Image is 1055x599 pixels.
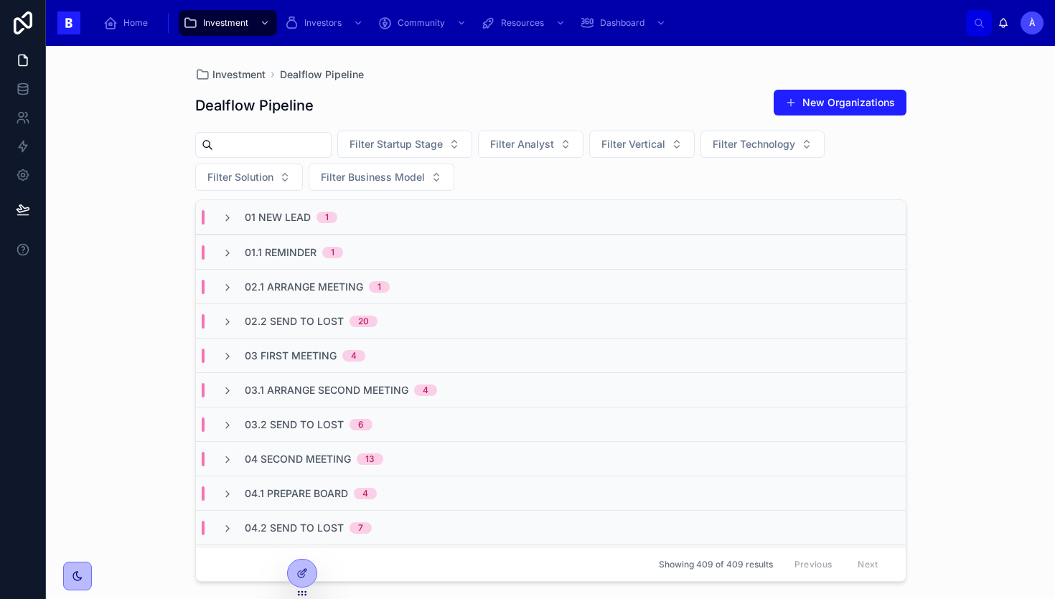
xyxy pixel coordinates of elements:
[351,350,357,362] div: 4
[245,452,351,466] span: 04 Second Meeting
[179,10,277,36] a: Investment
[398,17,445,29] span: Community
[245,383,408,397] span: 03.1 Arrange Second Meeting
[478,131,583,158] button: Select Button
[358,419,364,430] div: 6
[358,522,363,534] div: 7
[490,137,554,151] span: Filter Analyst
[713,137,795,151] span: Filter Technology
[212,67,266,82] span: Investment
[477,10,573,36] a: Resources
[207,170,273,184] span: Filter Solution
[57,11,80,34] img: App logo
[280,10,370,36] a: Investors
[280,67,364,82] a: Dealflow Pipeline
[92,7,966,39] div: scrollable content
[576,10,673,36] a: Dashboard
[659,559,773,570] span: Showing 409 of 409 results
[245,349,337,363] span: 03 First Meeting
[358,316,369,327] div: 20
[245,486,348,501] span: 04.1 Prepare Board
[245,280,363,294] span: 02.1 Arrange Meeting
[589,131,695,158] button: Select Button
[321,170,425,184] span: Filter Business Model
[362,488,368,499] div: 4
[123,17,148,29] span: Home
[245,245,316,260] span: 01.1 Reminder
[337,131,472,158] button: Select Button
[245,521,344,535] span: 04.2 Send to Lost
[501,17,544,29] span: Resources
[195,164,303,191] button: Select Button
[600,17,644,29] span: Dashboard
[195,95,314,115] h1: Dealflow Pipeline
[195,67,266,82] a: Investment
[245,314,344,329] span: 02.2 Send To Lost
[99,10,158,36] a: Home
[373,10,474,36] a: Community
[774,90,906,115] button: New Organizations
[309,164,454,191] button: Select Button
[365,453,375,465] div: 13
[350,137,443,151] span: Filter Startup Stage
[331,247,334,258] div: 1
[423,385,428,396] div: 4
[245,418,344,432] span: 03.2 Send to Lost
[245,210,311,225] span: 01 New Lead
[304,17,342,29] span: Investors
[700,131,825,158] button: Select Button
[1029,17,1036,29] span: À
[203,17,248,29] span: Investment
[325,212,329,223] div: 1
[601,137,665,151] span: Filter Vertical
[378,281,381,293] div: 1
